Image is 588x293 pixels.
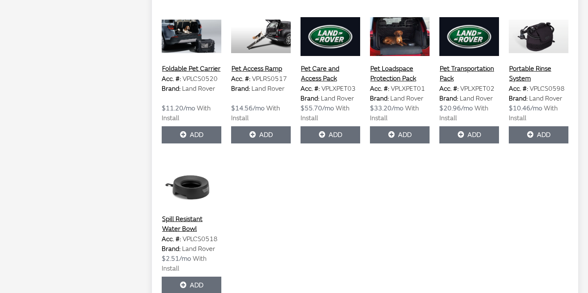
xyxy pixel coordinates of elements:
span: Land Rover [390,94,423,103]
button: Pet Loadspace Protection Pack [370,63,430,84]
span: $20.96/mo [439,104,473,112]
span: Land Rover [182,85,215,93]
span: $55.70/mo [301,104,334,112]
img: Image for Portable Rinse System [509,16,568,57]
span: Land Rover [252,85,285,93]
span: Land Rover [321,94,354,103]
img: Image for Pet Loadspace Protection Pack [370,16,430,57]
label: Acc. #: [439,84,459,94]
span: Land Rover [529,94,562,103]
button: Pet Transportation Pack [439,63,499,84]
img: Image for Pet Care and Access Pack [301,16,360,57]
span: $2.51/mo [162,255,191,263]
span: VPLCS0598 [530,85,565,93]
label: Brand: [162,84,180,94]
span: VPLXPET01 [391,85,425,93]
button: Add [301,126,360,143]
label: Brand: [370,94,389,103]
label: Acc. #: [509,84,528,94]
label: Brand: [509,94,528,103]
span: VPLXPET02 [460,85,494,93]
img: Image for Spill Resistant Water Bowl [162,166,221,207]
img: Image for Foldable Pet Carrier [162,16,221,57]
label: Brand: [301,94,319,103]
label: Acc. #: [370,84,389,94]
img: Image for Pet Access Ramp [231,16,291,57]
span: $11.20/mo [162,104,195,112]
button: Foldable Pet Carrier [162,63,221,74]
span: $14.56/mo [231,104,265,112]
button: Portable Rinse System [509,63,568,84]
span: Land Rover [182,245,215,253]
label: Acc. #: [162,234,181,244]
button: Add [370,126,430,143]
span: VPLCS0520 [183,75,218,83]
span: VPLXPET03 [321,85,356,93]
label: Brand: [162,244,180,254]
button: Add [439,126,499,143]
span: VPLCS0518 [183,235,218,243]
label: Acc. #: [301,84,320,94]
label: Brand: [439,94,458,103]
button: Add [231,126,291,143]
label: Acc. #: [231,74,250,84]
button: Pet Care and Access Pack [301,63,360,84]
button: Spill Resistant Water Bowl [162,214,221,234]
button: Pet Access Ramp [231,63,283,74]
span: Land Rover [460,94,493,103]
span: $10.46/mo [509,104,542,112]
label: Brand: [231,84,250,94]
span: VPLRS0517 [252,75,287,83]
label: Acc. #: [162,74,181,84]
img: Image for Pet Transportation Pack [439,16,499,57]
button: Add [162,126,221,143]
button: Add [509,126,568,143]
span: $33.20/mo [370,104,403,112]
